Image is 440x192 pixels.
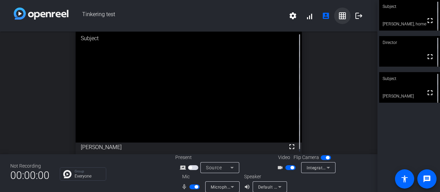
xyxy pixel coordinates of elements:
mat-icon: fullscreen [426,89,434,97]
img: white-gradient.svg [14,8,68,20]
span: 00:00:00 [10,167,49,184]
mat-icon: grid_on [338,12,346,20]
mat-icon: logout [355,12,363,20]
span: Video [278,154,290,161]
mat-icon: screen_share_outline [180,163,188,172]
div: Speaker [244,173,285,180]
p: Group [75,170,102,173]
span: Flip Camera [294,154,319,161]
mat-icon: fullscreen [426,16,434,25]
mat-icon: volume_up [244,183,252,191]
mat-icon: fullscreen [426,53,434,61]
mat-icon: videocam_outline [277,163,285,172]
mat-icon: accessibility [400,175,409,183]
mat-icon: mic_none [181,183,189,191]
mat-icon: settings [289,12,297,20]
div: Present [175,154,244,161]
div: Mic [175,173,244,180]
div: Director [379,36,440,49]
img: Chat Icon [63,170,71,178]
mat-icon: message [423,175,431,183]
div: Subject [76,29,302,48]
span: Tinkering test [68,8,285,24]
p: Everyone [75,174,102,178]
div: Subject [379,72,440,85]
div: Not Recording [10,162,49,170]
span: Microphone Array (Intel® Smart Sound Technology for Digital Microphones) [211,184,363,190]
mat-icon: fullscreen [288,143,296,151]
span: Default - Speakers (Realtek(R) Audio) [258,184,332,190]
span: Integrated Webcam (0c45:6730) [307,165,372,170]
button: signal_cellular_alt [301,8,318,24]
span: Source [206,165,222,170]
mat-icon: account_box [322,12,330,20]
